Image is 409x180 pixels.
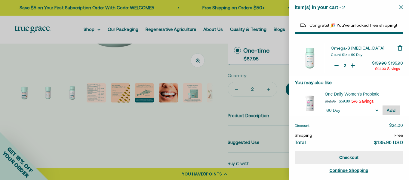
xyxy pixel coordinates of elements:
[375,67,386,71] span: $24.00
[387,67,400,71] span: Savings
[339,98,350,104] p: $59.80
[399,5,403,10] button: Close
[295,140,306,145] span: Total
[295,124,309,128] span: Discount
[342,63,348,69] input: Quantity for Omega-3 Fish Oil
[298,91,322,115] img: 60 Day
[331,53,362,57] span: Count Size: 90 Day
[295,133,312,138] span: Shipping
[389,123,403,128] span: $24.00
[331,46,384,50] span: Omega-3 [MEDICAL_DATA]
[388,61,403,66] span: $135.90
[295,151,403,164] button: Checkout
[397,45,403,51] button: Remove Omega-3 Fish Oil
[383,105,400,115] button: Add
[351,99,357,104] span: 5%
[300,22,307,29] img: Reward bar icon image
[325,98,336,104] p: $62.95
[295,80,332,85] span: You may also like
[359,99,374,104] span: Savings
[372,61,387,66] span: $159.90
[331,45,397,51] a: Omega-3 [MEDICAL_DATA]
[295,43,325,73] img: Omega-3 Fish Oil - 90 Day
[309,23,397,28] span: Congrats! 🎉 You've unlocked free shipping!
[387,108,396,113] span: Add
[325,91,400,97] div: One Daily Women's Probiotic
[395,133,403,138] span: Free
[374,140,403,145] span: $135.90 USD
[329,168,368,173] span: Continue Shopping
[325,91,392,97] span: One Daily Women's Probiotic
[295,5,341,10] span: Item(s) in your cart -
[295,167,403,174] a: Continue Shopping
[342,5,345,10] span: 2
